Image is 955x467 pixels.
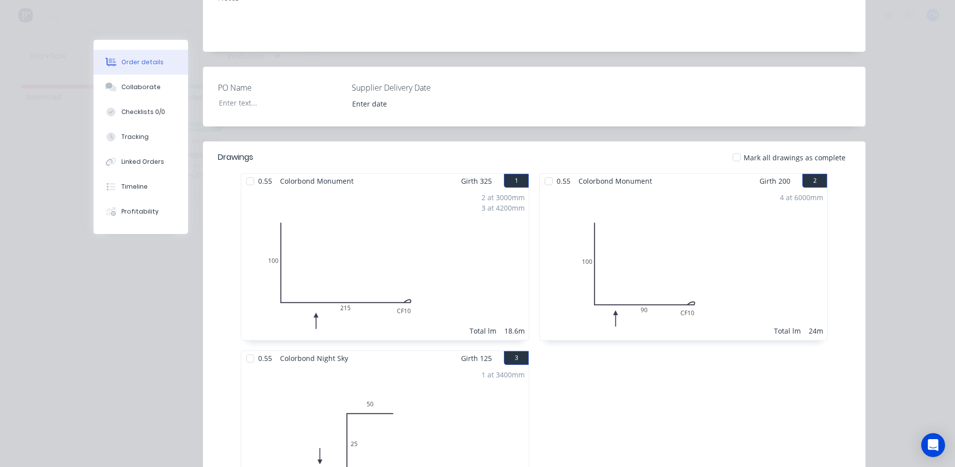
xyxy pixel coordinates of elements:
div: Timeline [121,182,148,191]
button: Timeline [94,174,188,199]
span: 0.55 [254,174,276,188]
div: Total lm [774,326,801,336]
div: Order details [121,58,164,67]
div: Linked Orders [121,157,164,166]
div: 0100CF10904 at 6000mmTotal lm24m [540,188,827,340]
div: 3 at 4200mm [481,203,525,213]
input: Enter date [345,96,469,111]
span: Girth 125 [461,351,492,365]
div: 2 at 3000mm [481,192,525,203]
div: Tracking [121,132,149,141]
button: Collaborate [94,75,188,100]
div: 18.6m [504,326,525,336]
span: 0.55 [254,351,276,365]
div: Drawings [218,151,253,163]
button: Linked Orders [94,149,188,174]
span: Girth 325 [461,174,492,188]
button: 3 [504,351,529,365]
span: Mark all drawings as complete [744,152,846,163]
div: Collaborate [121,83,161,92]
span: Colorbond Monument [276,174,358,188]
span: Colorbond Monument [574,174,656,188]
div: 1 at 3400mm [481,369,525,380]
button: Profitability [94,199,188,224]
label: PO Name [218,82,342,94]
span: Girth 200 [760,174,790,188]
div: Open Intercom Messenger [921,433,945,457]
button: Checklists 0/0 [94,100,188,124]
button: Order details [94,50,188,75]
div: 24m [809,326,823,336]
div: Profitability [121,207,159,216]
span: Colorbond Night Sky [276,351,352,365]
div: Total lm [470,326,496,336]
button: 1 [504,174,529,188]
div: 4 at 6000mm [780,192,823,203]
button: Tracking [94,124,188,149]
div: 0100CF102152 at 3000mm3 at 4200mmTotal lm18.6m [241,188,529,340]
span: 0.55 [553,174,574,188]
label: Supplier Delivery Date [352,82,476,94]
button: 2 [802,174,827,188]
div: Checklists 0/0 [121,108,165,117]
